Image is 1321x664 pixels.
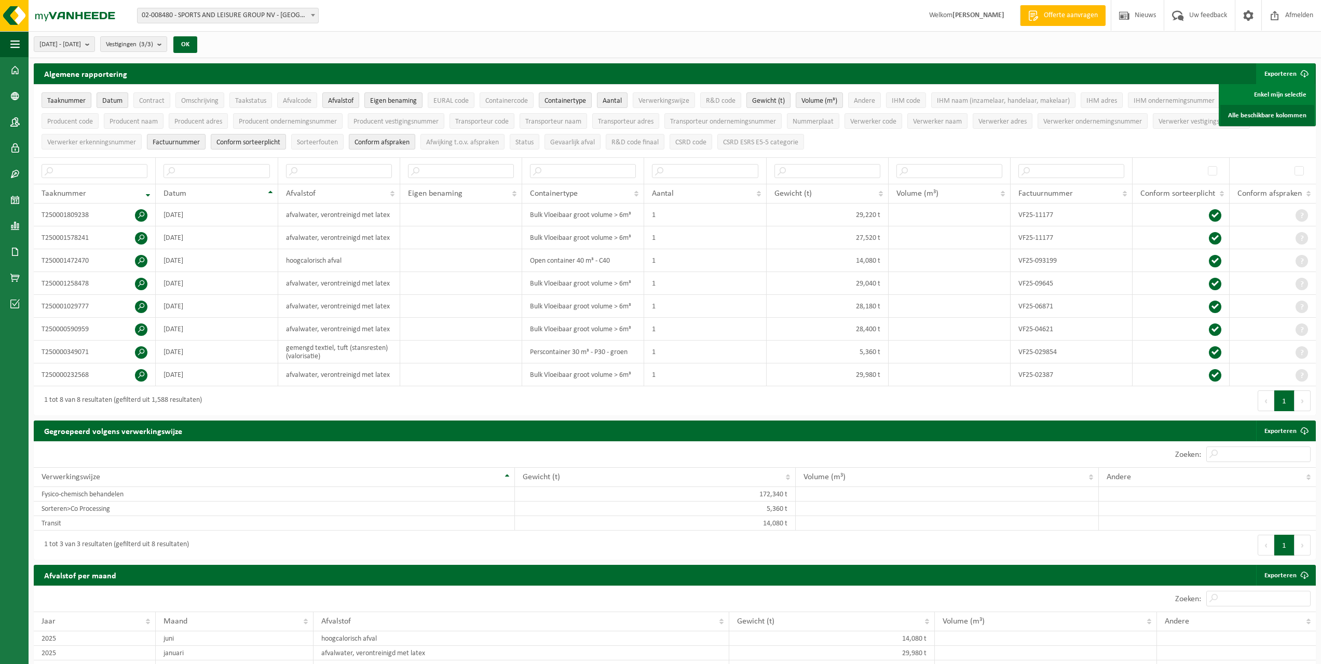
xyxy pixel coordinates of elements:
[530,189,578,198] span: Containertype
[539,92,592,108] button: ContainertypeContainertype: Activate to sort
[42,113,99,129] button: Producent codeProducent code: Activate to sort
[137,8,319,23] span: 02-008480 - SPORTS AND LEISURE GROUP NV - SINT-NIKLAAS
[1011,204,1133,226] td: VF25-11177
[644,249,766,272] td: 1
[314,646,730,660] td: afvalwater, verontreinigd met latex
[47,118,93,126] span: Producent code
[603,97,622,105] span: Aantal
[239,118,337,126] span: Producent ondernemingsnummer
[278,318,400,341] td: afvalwater, verontreinigd met latex
[1011,272,1133,295] td: VF25-09645
[522,318,644,341] td: Bulk Vloeibaar groot volume > 6m³
[322,92,359,108] button: AfvalstofAfvalstof: Activate to sort
[1274,390,1295,411] button: 1
[355,139,410,146] span: Conform afspraken
[973,113,1032,129] button: Verwerker adresVerwerker adres: Activate to sort
[175,92,224,108] button: OmschrijvingOmschrijving: Activate to sort
[164,189,186,198] span: Datum
[644,295,766,318] td: 1
[664,113,782,129] button: Transporteur ondernemingsnummerTransporteur ondernemingsnummer : Activate to sort
[700,92,741,108] button: R&D codeR&amp;D code: Activate to sort
[364,92,423,108] button: Eigen benamingEigen benaming: Activate to sort
[353,118,439,126] span: Producent vestigingsnummer
[291,134,344,150] button: SorteerfoutenSorteerfouten: Activate to sort
[515,139,534,146] span: Status
[278,226,400,249] td: afvalwater, verontreinigd met latex
[1107,473,1131,481] span: Andere
[522,249,644,272] td: Open container 40 m³ - C40
[370,97,417,105] span: Eigen benaming
[34,272,156,295] td: T250001258478
[644,226,766,249] td: 1
[278,363,400,386] td: afvalwater, verontreinigd met latex
[597,92,628,108] button: AantalAantal: Activate to sort
[510,134,539,150] button: StatusStatus: Activate to sort
[42,134,142,150] button: Verwerker erkenningsnummerVerwerker erkenningsnummer: Activate to sort
[1165,617,1189,626] span: Andere
[147,134,206,150] button: FactuurnummerFactuurnummer: Activate to sort
[156,318,278,341] td: [DATE]
[522,363,644,386] td: Bulk Vloeibaar groot volume > 6m³
[1128,92,1220,108] button: IHM ondernemingsnummerIHM ondernemingsnummer: Activate to sort
[1011,226,1133,249] td: VF25-11177
[39,391,202,410] div: 1 tot 8 van 8 resultaten (gefilterd uit 1,588 resultaten)
[644,363,766,386] td: 1
[1153,113,1250,129] button: Verwerker vestigingsnummerVerwerker vestigingsnummer: Activate to sort
[42,617,56,626] span: Jaar
[169,113,228,129] button: Producent adresProducent adres: Activate to sort
[156,249,278,272] td: [DATE]
[767,295,889,318] td: 28,180 t
[515,487,796,502] td: 172,340 t
[886,92,926,108] button: IHM codeIHM code: Activate to sort
[34,204,156,226] td: T250001809238
[110,118,158,126] span: Producent naam
[420,134,505,150] button: Afwijking t.o.v. afsprakenAfwijking t.o.v. afspraken: Activate to sort
[767,272,889,295] td: 29,040 t
[34,318,156,341] td: T250000590959
[156,341,278,363] td: [DATE]
[796,92,843,108] button: Volume (m³)Volume (m³): Activate to sort
[793,118,834,126] span: Nummerplaat
[314,631,730,646] td: hoogcalorisch afval
[1011,249,1133,272] td: VF25-093199
[1175,595,1201,603] label: Zoeken:
[1258,390,1274,411] button: Previous
[1011,341,1133,363] td: VF25-029854
[729,646,935,660] td: 29,980 t
[737,617,774,626] span: Gewicht (t)
[39,536,189,554] div: 1 tot 3 van 3 resultaten (gefilterd uit 8 resultaten)
[426,139,499,146] span: Afwijking t.o.v. afspraken
[723,139,798,146] span: CSRD ESRS E5-5 categorie
[787,113,839,129] button: NummerplaatNummerplaat: Activate to sort
[767,204,889,226] td: 29,220 t
[611,139,659,146] span: R&D code finaal
[156,646,314,660] td: januari
[34,341,156,363] td: T250000349071
[515,502,796,516] td: 5,360 t
[450,113,514,129] button: Transporteur codeTransporteur code: Activate to sort
[767,226,889,249] td: 27,520 t
[156,226,278,249] td: [DATE]
[1011,318,1133,341] td: VF25-04621
[670,118,776,126] span: Transporteur ondernemingsnummer
[97,92,128,108] button: DatumDatum: Activate to sort
[550,139,595,146] span: Gevaarlijk afval
[139,41,153,48] count: (3/3)
[106,37,153,52] span: Vestigingen
[850,118,896,126] span: Verwerker code
[100,36,167,52] button: Vestigingen(3/3)
[34,421,193,441] h2: Gegroepeerd volgens verwerkingswijze
[138,8,318,23] span: 02-008480 - SPORTS AND LEISURE GROUP NV - SINT-NIKLAAS
[156,204,278,226] td: [DATE]
[544,97,586,105] span: Containertype
[349,134,415,150] button: Conform afspraken : Activate to sort
[644,341,766,363] td: 1
[34,502,515,516] td: Sorteren>Co Processing
[892,97,920,105] span: IHM code
[297,139,338,146] span: Sorteerfouten
[1220,84,1314,105] a: Enkel mijn selectie
[801,97,837,105] span: Volume (m³)
[156,295,278,318] td: [DATE]
[278,341,400,363] td: gemengd textiel, tuft (stansresten)(valorisatie)
[1295,535,1311,555] button: Next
